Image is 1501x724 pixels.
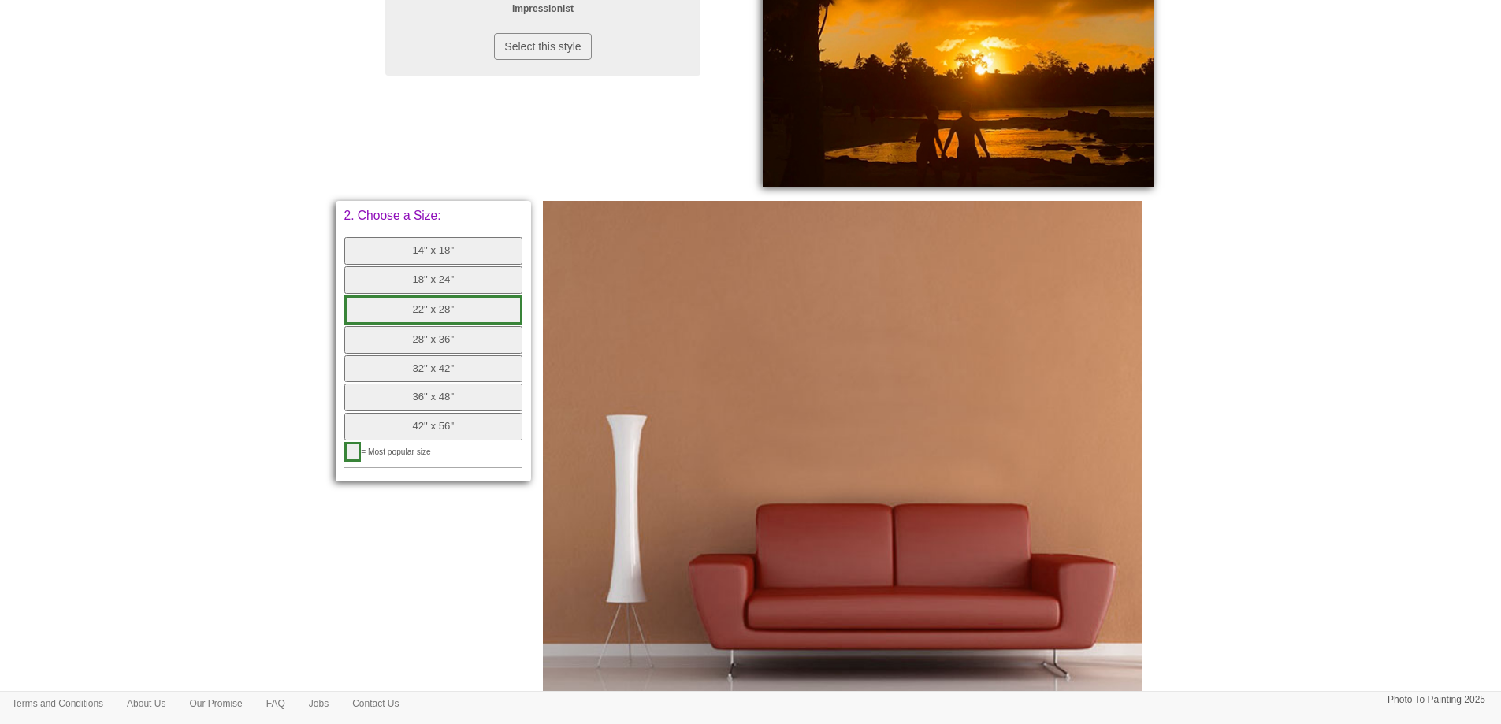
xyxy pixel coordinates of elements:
button: 42" x 56" [344,413,523,440]
img: Please click the buttons to see your painting on the wall [543,201,1142,717]
button: Select this style [494,33,591,60]
p: Photo To Painting 2025 [1388,692,1485,708]
p: 2. Choose a Size: [344,210,523,222]
a: Our Promise [177,692,254,715]
button: 28" x 36" [344,326,523,354]
p: Impressionist [401,1,685,17]
a: Jobs [297,692,340,715]
a: FAQ [255,692,297,715]
a: Contact Us [340,692,411,715]
button: 22" x 28" [344,295,523,325]
a: About Us [115,692,177,715]
button: 36" x 48" [344,384,523,411]
button: 14" x 18" [344,237,523,265]
span: = Most popular size [361,447,431,456]
button: 18" x 24" [344,266,523,294]
button: 32" x 42" [344,355,523,383]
